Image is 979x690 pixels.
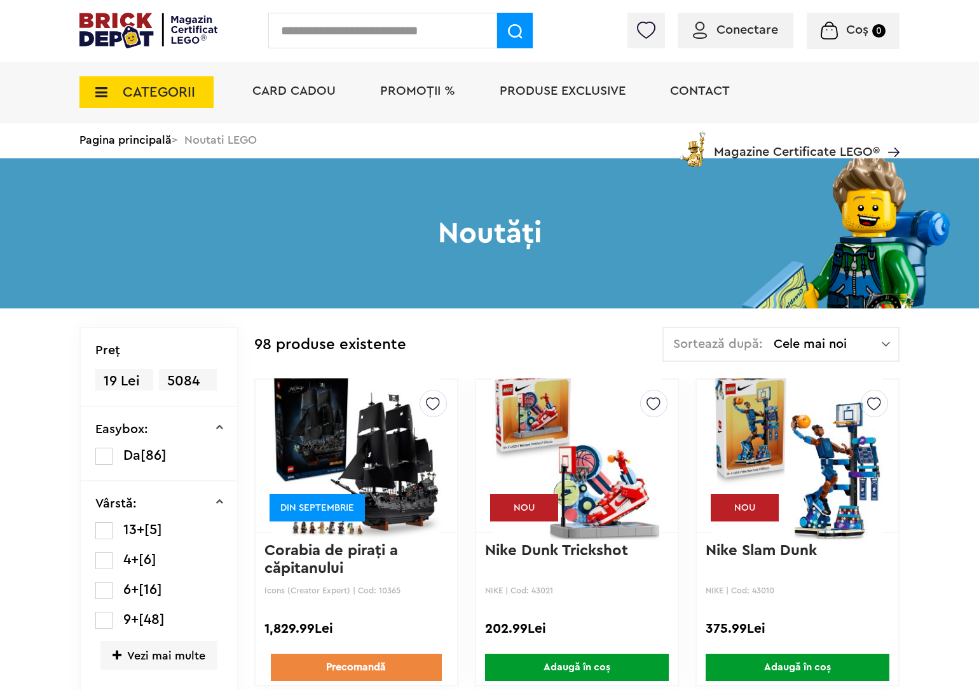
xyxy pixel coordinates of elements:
[713,367,882,545] img: Nike Slam Dunk
[673,338,763,350] span: Sortează după:
[123,85,195,99] span: CATEGORII
[492,367,662,545] img: Nike Dunk Trickshot
[264,621,448,637] div: 1,829.99Lei
[693,24,778,36] a: Conectare
[380,85,455,97] a: PROMOȚII %
[271,367,441,545] img: Corabia de piraţi a căpitanului Jack Sparrow
[123,553,139,567] span: 4+
[264,543,402,594] a: Corabia de piraţi a căpitanului [PERSON_NAME]
[774,338,882,350] span: Cele mai noi
[139,612,165,626] span: [48]
[500,85,626,97] a: Produse exclusive
[485,621,669,637] div: 202.99Lei
[670,85,730,97] a: Contact
[706,543,817,558] a: Nike Slam Dunk
[123,523,144,537] span: 13+
[139,553,156,567] span: [6]
[95,369,153,394] span: 19 Lei
[144,523,162,537] span: [5]
[123,448,140,462] span: Da
[123,612,139,626] span: 9+
[271,654,442,681] a: Precomandă
[697,654,898,681] a: Adaugă în coș
[714,129,880,158] span: Magazine Certificate LEGO®
[490,494,558,521] div: NOU
[476,654,678,681] a: Adaugă în coș
[95,423,148,436] p: Easybox:
[95,497,137,510] p: Vârstă:
[264,586,448,595] p: Icons (Creator Expert) | Cod: 10365
[140,448,167,462] span: [86]
[485,543,628,558] a: Nike Dunk Trickshot
[706,621,889,637] div: 375.99Lei
[706,654,889,681] span: Adaugă în coș
[252,85,336,97] a: Card Cadou
[872,24,886,38] small: 0
[711,494,779,521] div: NOU
[880,129,900,142] a: Magazine Certificate LEGO®
[485,654,669,681] span: Adaugă în coș
[270,494,365,521] div: DIN SEPTEMBRIE
[139,583,162,597] span: [16]
[706,586,889,595] p: NIKE | Cod: 43010
[95,344,120,357] p: Preţ
[846,24,868,36] span: Coș
[716,24,778,36] span: Conectare
[100,641,217,670] span: Vezi mai multe
[159,369,217,411] span: 5084 Lei
[485,586,669,595] p: NIKE | Cod: 43021
[254,327,406,363] div: 98 produse existente
[123,583,139,597] span: 6+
